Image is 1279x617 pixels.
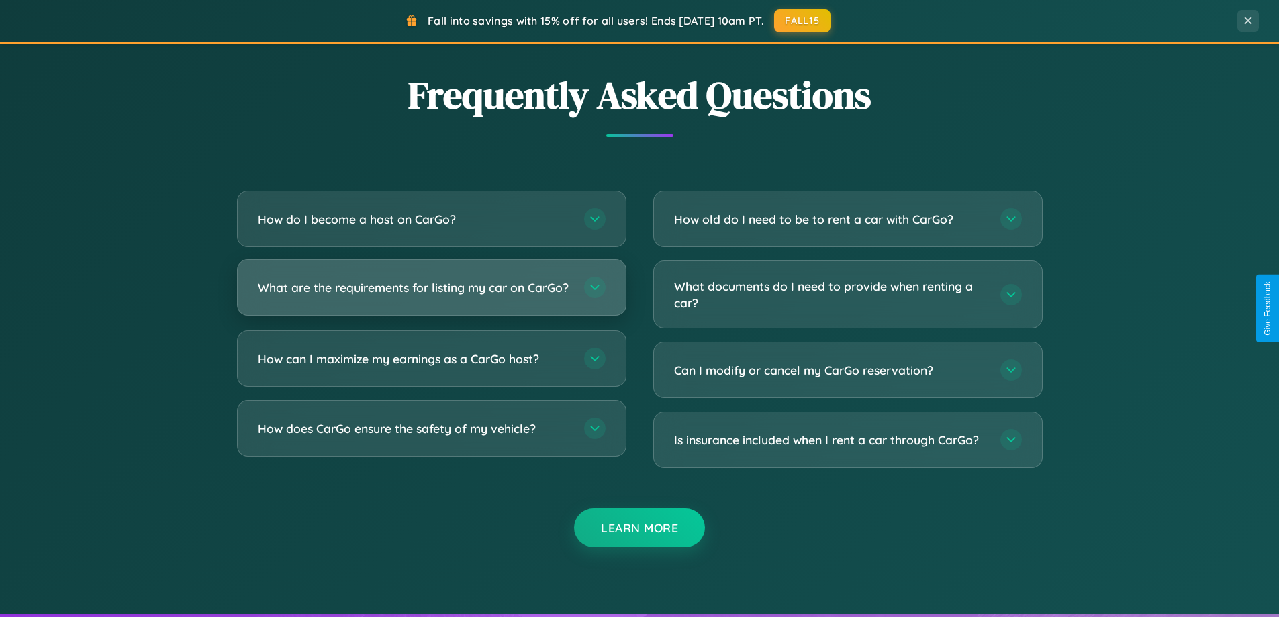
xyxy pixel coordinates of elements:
[774,9,831,32] button: FALL15
[574,508,705,547] button: Learn More
[674,211,987,228] h3: How old do I need to be to rent a car with CarGo?
[674,362,987,379] h3: Can I modify or cancel my CarGo reservation?
[1263,281,1272,336] div: Give Feedback
[258,420,571,437] h3: How does CarGo ensure the safety of my vehicle?
[258,211,571,228] h3: How do I become a host on CarGo?
[674,278,987,311] h3: What documents do I need to provide when renting a car?
[258,350,571,367] h3: How can I maximize my earnings as a CarGo host?
[674,432,987,448] h3: Is insurance included when I rent a car through CarGo?
[237,69,1043,121] h2: Frequently Asked Questions
[258,279,571,296] h3: What are the requirements for listing my car on CarGo?
[428,14,764,28] span: Fall into savings with 15% off for all users! Ends [DATE] 10am PT.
